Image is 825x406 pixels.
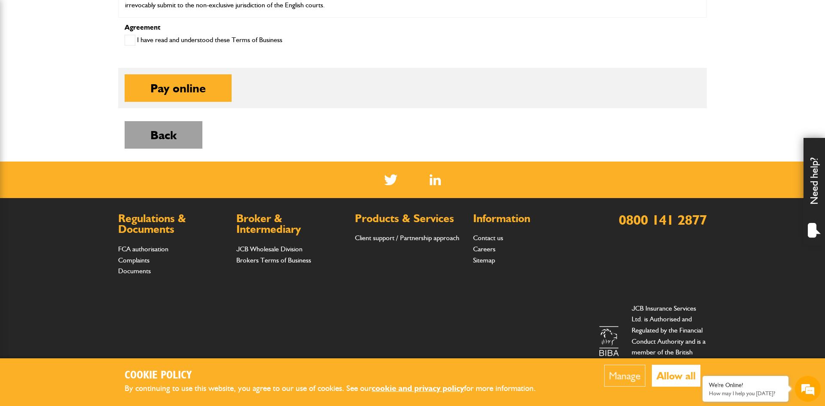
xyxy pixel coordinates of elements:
img: d_20077148190_company_1631870298795_20077148190 [15,48,36,60]
textarea: Type your message and hit 'Enter' [11,156,157,257]
a: Complaints [118,256,150,264]
p: By continuing to use this website, you agree to our use of cookies. See our for more information. [125,382,550,395]
a: Client support / Partnership approach [355,234,459,242]
h2: Broker & Intermediary [236,213,346,235]
a: 0800 141 2877 [619,211,707,228]
div: Need help? [804,138,825,245]
label: I have read and understood these Terms of Business [125,35,282,46]
a: Sitemap [473,256,495,264]
input: Enter your email address [11,105,157,124]
input: Enter your phone number [11,130,157,149]
div: We're Online! [709,382,782,389]
button: Pay online [125,74,232,102]
img: Twitter [384,174,397,185]
button: Manage [604,365,645,387]
a: Brokers Terms of Business [236,256,311,264]
h2: Information [473,213,583,224]
em: Start Chat [117,265,156,276]
a: FCA authorisation [118,245,168,253]
p: How may I help you today? [709,390,782,397]
h2: Regulations & Documents [118,213,228,235]
button: Allow all [652,365,700,387]
p: JCB Insurance Services Ltd. is Authorised and Regulated by the Financial Conduct Authority and is... [632,303,707,380]
a: LinkedIn [430,174,441,185]
div: Chat with us now [45,48,144,59]
a: JCB Wholesale Division [236,245,302,253]
div: Minimize live chat window [141,4,162,25]
h2: Cookie Policy [125,369,550,382]
input: Enter your last name [11,79,157,98]
h2: Products & Services [355,213,464,224]
a: Documents [118,267,151,275]
button: Back [125,121,202,149]
a: Contact us [473,234,503,242]
a: Careers [473,245,495,253]
img: Linked In [430,174,441,185]
p: Agreement [125,24,700,31]
a: cookie and privacy policy [372,383,464,393]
